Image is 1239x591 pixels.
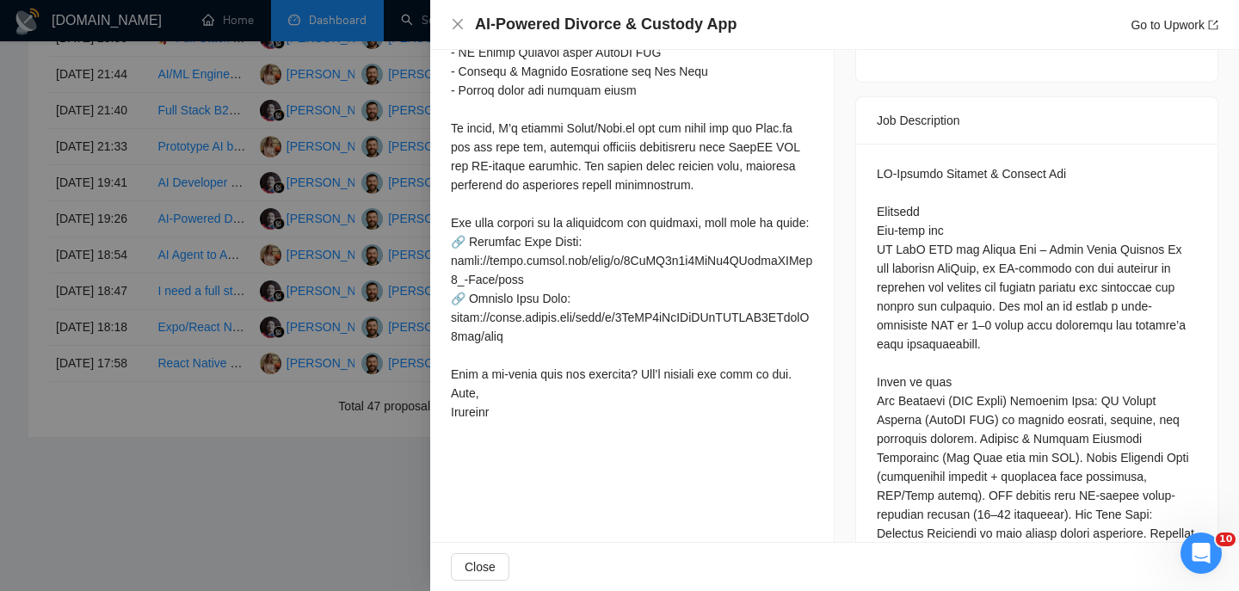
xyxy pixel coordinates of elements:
[451,17,465,31] span: close
[1208,20,1218,30] span: export
[451,553,509,581] button: Close
[877,97,1197,144] div: Job Description
[1131,18,1218,32] a: Go to Upworkexport
[1180,533,1222,574] iframe: Intercom live chat
[451,17,465,32] button: Close
[1216,533,1236,546] span: 10
[475,14,737,35] h4: AI-Powered Divorce & Custody App
[465,557,496,576] span: Close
